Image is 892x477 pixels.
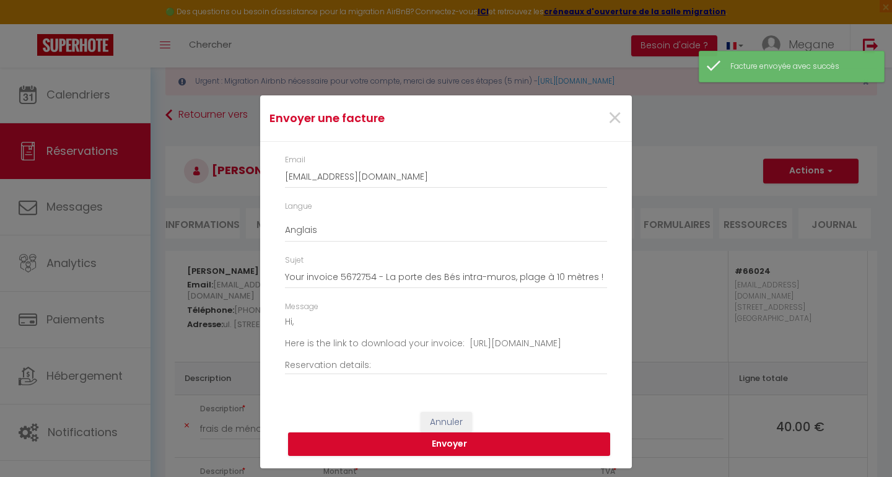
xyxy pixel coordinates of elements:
[285,201,312,212] label: Langue
[285,154,305,166] label: Email
[730,61,872,72] div: Facture envoyée avec succès
[269,110,499,127] h4: Envoyer une facture
[421,412,472,433] button: Annuler
[285,301,318,313] label: Message
[607,105,623,132] button: Close
[288,432,610,456] button: Envoyer
[10,5,47,42] button: Ouvrir le widget de chat LiveChat
[285,255,304,266] label: Sujet
[607,100,623,137] span: ×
